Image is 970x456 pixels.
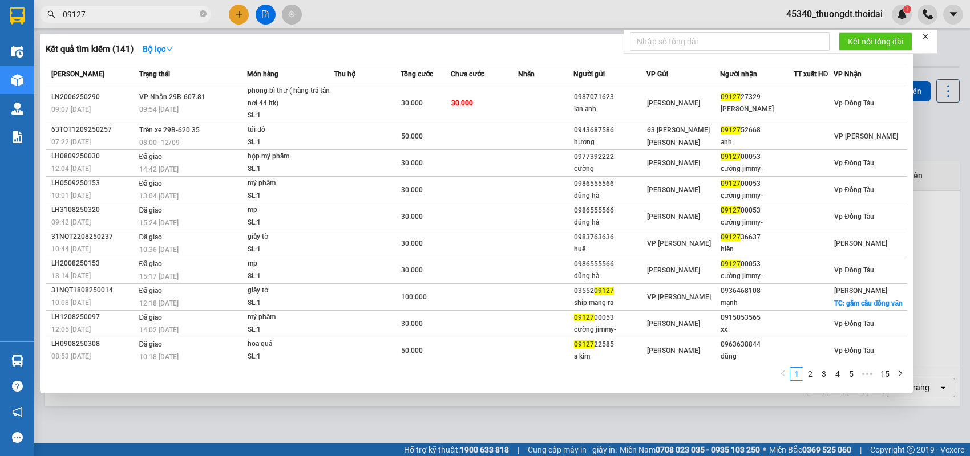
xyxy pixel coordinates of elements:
span: Đã giao [139,260,163,268]
span: down [165,45,173,53]
div: mỹ phẩm [248,177,333,190]
div: túi đỏ [248,124,333,136]
div: 0986555566 [574,178,646,190]
span: 30.000 [401,320,423,328]
span: VP [PERSON_NAME] [834,132,898,140]
span: 10:08 [DATE] [51,299,91,307]
input: Tìm tên, số ĐT hoặc mã đơn [63,8,197,21]
span: Vp Đồng Tàu [834,186,874,194]
span: 10:44 [DATE] [51,245,91,253]
div: hoa quả [248,338,333,351]
span: 09127 [721,233,741,241]
div: cường jimmy- [574,324,646,336]
span: 12:18 [DATE] [139,299,179,307]
div: 0987071623 [574,91,646,103]
span: 13:04 [DATE] [139,192,179,200]
div: a kim [574,351,646,363]
span: VP Nhận 29B-607.81 [139,93,205,101]
span: 09127 [721,126,741,134]
span: ••• [858,367,876,381]
span: Vp Đồng Tàu [834,320,874,328]
div: LH0908250308 [51,338,136,350]
img: warehouse-icon [11,74,23,86]
span: 63 [PERSON_NAME] [PERSON_NAME] [647,126,710,146]
span: question-circle [12,381,23,392]
span: Đã giao [139,233,163,241]
div: SL: 1 [248,109,333,122]
button: left [776,367,790,381]
li: 3 [817,367,831,381]
div: 31NQT2208250237 [51,231,136,243]
span: 30.000 [401,99,423,107]
h3: Kết quả tìm kiếm ( 141 ) [46,43,134,55]
div: mp [248,204,333,217]
li: 5 [844,367,858,381]
div: 36637 [721,231,793,243]
button: right [894,367,907,381]
div: hiển [721,243,793,255]
strong: Bộ lọc [143,44,173,54]
span: [PERSON_NAME] [647,159,700,167]
li: 15 [876,367,894,381]
div: ship mang ra [574,297,646,309]
span: 18:14 [DATE] [51,272,91,280]
div: 0986555566 [574,205,646,217]
span: Đã giao [139,287,163,295]
span: Món hàng [247,70,278,78]
div: 00053 [721,151,793,163]
li: Next Page [894,367,907,381]
span: 14:42 [DATE] [139,165,179,173]
button: Bộ lọcdown [134,40,183,58]
div: dũng hà [574,217,646,229]
a: 3 [818,368,830,380]
div: 00053 [721,258,793,270]
span: Đã giao [139,313,163,321]
span: 12:05 [DATE] [51,325,91,333]
span: 09127 [721,93,741,101]
span: 09127 [574,313,594,321]
div: 00053 [574,312,646,324]
span: 10:01 [DATE] [51,192,91,199]
div: 03552 [574,285,646,297]
span: left [779,370,786,377]
span: 08:53 [DATE] [51,352,91,360]
span: Vp Đồng Tàu [834,99,874,107]
a: 1 [790,368,803,380]
div: [PERSON_NAME] [721,103,793,115]
span: 09127 [721,260,741,268]
div: dũng hà [574,190,646,202]
div: SL: 1 [248,136,333,149]
div: huế [574,243,646,255]
div: SL: 1 [248,324,333,336]
span: 09127 [574,340,594,348]
div: cường jimmy- [721,163,793,175]
div: LH0809250030 [51,150,136,162]
span: Thu hộ [334,70,355,78]
div: 31NQT1808250014 [51,284,136,296]
div: mỹ phẩm [248,311,333,324]
span: Vp Đồng Tàu [834,347,874,355]
span: 14:02 [DATE] [139,326,179,334]
span: close-circle [200,9,207,20]
div: giấy tờ [248,284,333,297]
span: 10:18 [DATE] [139,353,179,361]
span: Trạng thái [139,70,170,78]
span: 09127 [721,206,741,214]
span: VP Gửi [646,70,668,78]
div: SL: 1 [248,163,333,176]
span: 12:04 [DATE] [51,165,91,173]
span: 100.000 [401,293,427,301]
div: 00053 [721,205,793,217]
span: search [47,10,55,18]
span: [PERSON_NAME] [647,266,700,274]
div: hương [574,136,646,148]
div: SL: 1 [248,243,333,256]
li: 2 [803,367,817,381]
img: warehouse-icon [11,355,23,367]
span: 30.000 [401,239,423,247]
span: Đã giao [139,206,163,214]
span: [PERSON_NAME] [834,239,887,247]
span: TT xuất HĐ [794,70,828,78]
div: cường jimmy- [721,217,793,229]
a: 4 [831,368,844,380]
